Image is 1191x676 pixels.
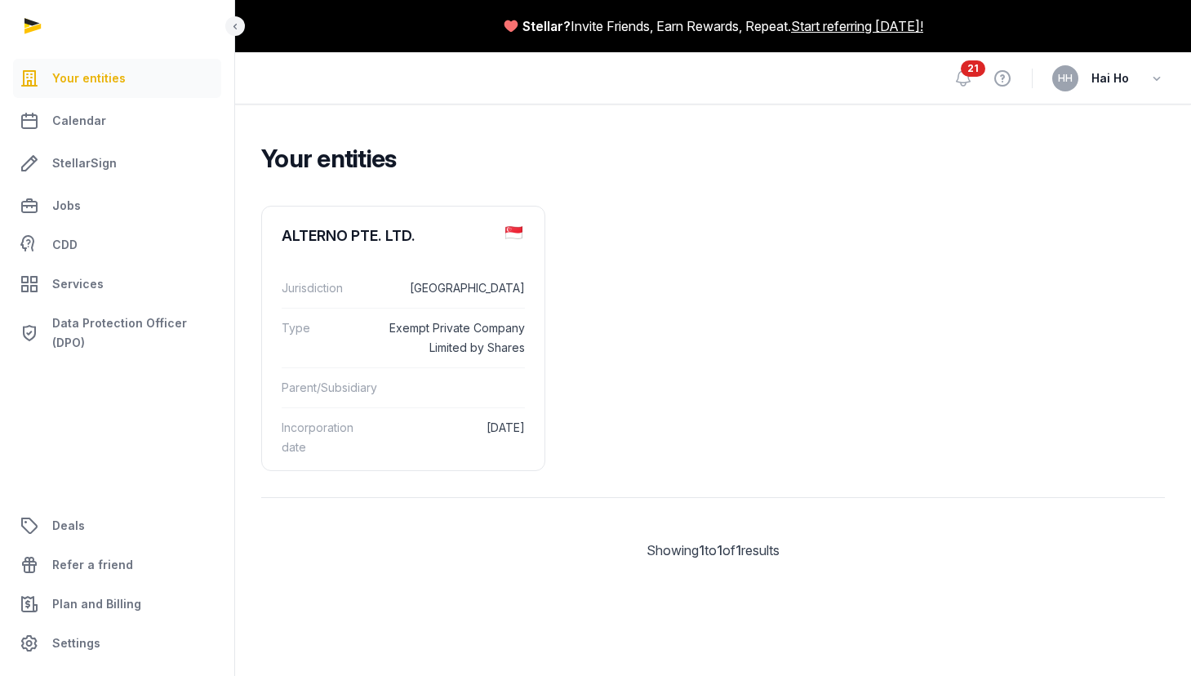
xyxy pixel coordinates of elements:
[52,555,133,575] span: Refer a friend
[262,207,544,480] a: ALTERNO PTE. LTD.Jurisdiction[GEOGRAPHIC_DATA]TypeExempt Private Company Limited by SharesParent/...
[261,144,1152,173] h2: Your entities
[52,235,78,255] span: CDD
[52,274,104,294] span: Services
[282,418,374,457] dt: Incorporation date
[13,624,221,663] a: Settings
[13,229,221,261] a: CDD
[52,516,85,536] span: Deals
[505,226,522,239] img: sg.png
[13,545,221,585] a: Refer a friend
[52,314,215,353] span: Data Protection Officer (DPO)
[791,16,923,36] a: Start referring [DATE]!
[52,634,100,653] span: Settings
[282,278,374,298] dt: Jurisdiction
[282,226,416,246] div: ALTERNO PTE. LTD.
[13,506,221,545] a: Deals
[961,60,985,77] span: 21
[52,196,81,216] span: Jobs
[735,542,741,558] span: 1
[13,265,221,304] a: Services
[13,585,221,624] a: Plan and Billing
[282,378,377,398] dt: Parent/Subsidiary
[717,542,722,558] span: 1
[52,69,126,88] span: Your entities
[1058,73,1073,83] span: HH
[13,144,221,183] a: StellarSign
[699,542,704,558] span: 1
[13,307,221,359] a: Data Protection Officer (DPO)
[52,594,141,614] span: Plan and Billing
[522,16,571,36] span: Stellar?
[13,59,221,98] a: Your entities
[282,318,374,358] dt: Type
[52,153,117,173] span: StellarSign
[13,101,221,140] a: Calendar
[1052,65,1078,91] button: HH
[52,111,106,131] span: Calendar
[387,318,525,358] dd: Exempt Private Company Limited by Shares
[387,418,525,457] dd: [DATE]
[1091,69,1129,88] span: Hai Ho
[13,186,221,225] a: Jobs
[387,278,525,298] dd: [GEOGRAPHIC_DATA]
[261,540,1165,560] div: Showing to of results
